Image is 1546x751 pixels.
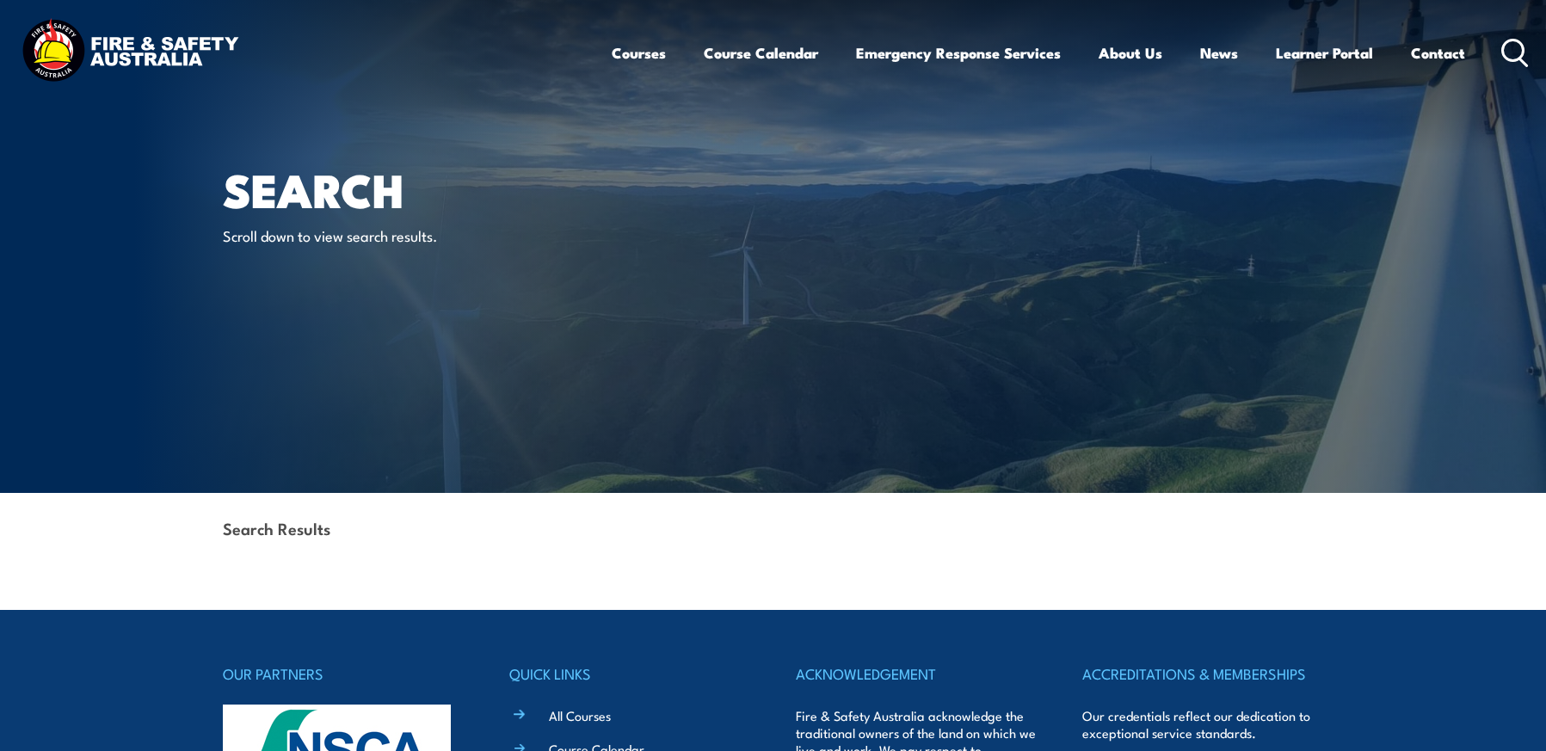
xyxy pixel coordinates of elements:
[704,30,818,76] a: Course Calendar
[223,169,648,209] h1: Search
[549,706,611,724] a: All Courses
[223,516,330,539] strong: Search Results
[856,30,1061,76] a: Emergency Response Services
[223,662,464,686] h4: OUR PARTNERS
[612,30,666,76] a: Courses
[223,225,537,245] p: Scroll down to view search results.
[1276,30,1373,76] a: Learner Portal
[1082,707,1323,742] p: Our credentials reflect our dedication to exceptional service standards.
[1200,30,1238,76] a: News
[1099,30,1162,76] a: About Us
[509,662,750,686] h4: QUICK LINKS
[1082,662,1323,686] h4: ACCREDITATIONS & MEMBERSHIPS
[1411,30,1465,76] a: Contact
[796,662,1037,686] h4: ACKNOWLEDGEMENT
